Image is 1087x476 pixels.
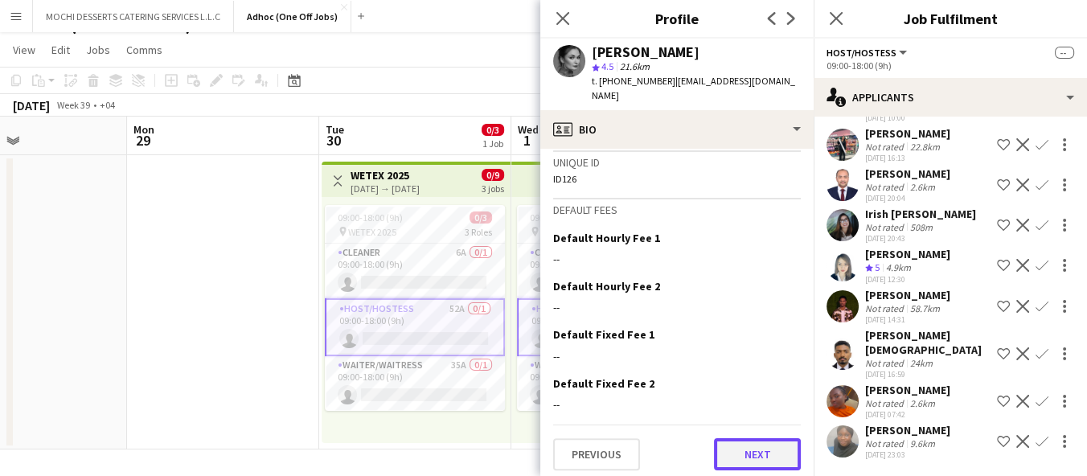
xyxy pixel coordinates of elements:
div: Not rated [865,221,907,233]
span: 30 [323,131,344,150]
button: Next [714,438,801,470]
div: [PERSON_NAME] [865,288,950,302]
app-card-role: Cleaner6A0/109:00-18:00 (9h) [517,244,697,298]
div: [DATE] 12:30 [865,274,950,285]
div: [DATE] 20:04 [865,193,950,203]
span: t. [PHONE_NUMBER] [592,75,675,87]
span: 5 [875,261,880,273]
div: 2.6km [907,397,938,409]
div: ID126 [553,173,801,185]
span: 29 [131,131,154,150]
div: 22.8km [907,141,943,153]
span: 1 [515,131,539,150]
div: [PERSON_NAME] [592,45,699,59]
span: 4.5 [601,60,613,72]
span: 0/9 [482,169,504,181]
div: [PERSON_NAME] [865,247,950,261]
h3: Unique ID [553,155,801,170]
span: Mon [133,122,154,137]
span: WETEX 2025 [348,226,396,238]
div: [DATE] → [DATE] [351,183,420,195]
span: Host/Hostess [827,47,896,59]
div: 3 jobs [482,181,504,195]
div: -- [553,300,801,314]
span: 09:00-18:00 (9h) [530,211,595,224]
div: 24km [907,357,936,369]
app-card-role: Host/Hostess52A0/109:00-18:00 (9h) [325,298,505,356]
span: Wed [518,122,539,137]
button: Previous [553,438,640,470]
div: Not rated [865,302,907,314]
div: Not rated [865,357,907,369]
div: 58.7km [907,302,943,314]
a: Jobs [80,39,117,60]
h3: Profile [540,8,814,29]
h3: Default Fixed Fee 1 [553,327,654,342]
app-card-role: Host/Hostess52A0/109:00-18:00 (9h) [517,298,697,356]
div: +04 [100,99,115,111]
a: View [6,39,42,60]
span: View [13,43,35,57]
span: 3 Roles [465,226,492,238]
div: 4.9km [883,261,914,275]
h3: Job Fulfilment [814,8,1087,29]
span: Jobs [86,43,110,57]
div: [DATE] 07:42 [865,409,950,420]
div: Not rated [865,397,907,409]
div: [PERSON_NAME] [865,126,950,141]
div: -- [553,397,801,412]
div: [DATE] 10:00 [865,113,991,123]
span: Edit [51,43,70,57]
div: [DATE] 20:43 [865,233,976,244]
app-job-card: 09:00-18:00 (9h)0/3 WETEX 20253 RolesCleaner6A0/109:00-18:00 (9h) Host/Hostess52A0/109:00-18:00 (... [325,205,505,411]
div: Applicants [814,78,1087,117]
div: [PERSON_NAME] [865,166,950,181]
button: MOCHI DESSERTS CATERING SERVICES L.L.C [33,1,234,32]
span: 09:00-18:00 (9h) [338,211,403,224]
div: Not rated [865,181,907,193]
div: 508m [907,221,936,233]
div: [DATE] [13,97,50,113]
div: Not rated [865,141,907,153]
h3: Default Fixed Fee 2 [553,376,654,391]
div: 9.6km [907,437,938,449]
app-job-card: 09:00-18:00 (9h)0/3 WETEX 20253 RolesCleaner6A0/109:00-18:00 (9h) Host/Hostess52A0/109:00-18:00 (... [517,205,697,411]
div: -- [553,349,801,363]
div: [DATE] 14:31 [865,314,950,325]
div: Not rated [865,437,907,449]
div: [PERSON_NAME] [865,383,950,397]
h3: WETEX 2025 [351,168,420,183]
a: Edit [45,39,76,60]
app-card-role: Waiter/Waitress35A0/109:00-18:00 (9h) [517,356,697,411]
div: Bio [540,110,814,149]
h3: Default Hourly Fee 1 [553,231,660,245]
div: [DATE] 16:59 [865,369,991,380]
span: | [EMAIL_ADDRESS][DOMAIN_NAME] [592,75,795,101]
div: -- [553,252,801,266]
app-card-role: Waiter/Waitress35A0/109:00-18:00 (9h) [325,356,505,411]
div: [PERSON_NAME][DEMOGRAPHIC_DATA] [865,328,991,357]
div: 2.6km [907,181,938,193]
span: Tue [326,122,344,137]
div: [DATE] 16:13 [865,153,950,163]
div: 1 Job [482,137,503,150]
div: [PERSON_NAME] [865,423,950,437]
span: 0/3 [470,211,492,224]
h3: Default fees [553,203,801,217]
a: Comms [120,39,169,60]
span: 0/3 [482,124,504,136]
span: 21.6km [617,60,653,72]
button: Host/Hostess [827,47,909,59]
div: Irish [PERSON_NAME] [865,207,976,221]
div: [DATE] 23:03 [865,449,950,460]
h3: Default Hourly Fee 2 [553,279,660,293]
span: -- [1055,47,1074,59]
app-card-role: Cleaner6A0/109:00-18:00 (9h) [325,244,505,298]
span: Week 39 [53,99,93,111]
button: Adhoc (One Off Jobs) [234,1,351,32]
span: Comms [126,43,162,57]
div: 09:00-18:00 (9h) [827,59,1074,72]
